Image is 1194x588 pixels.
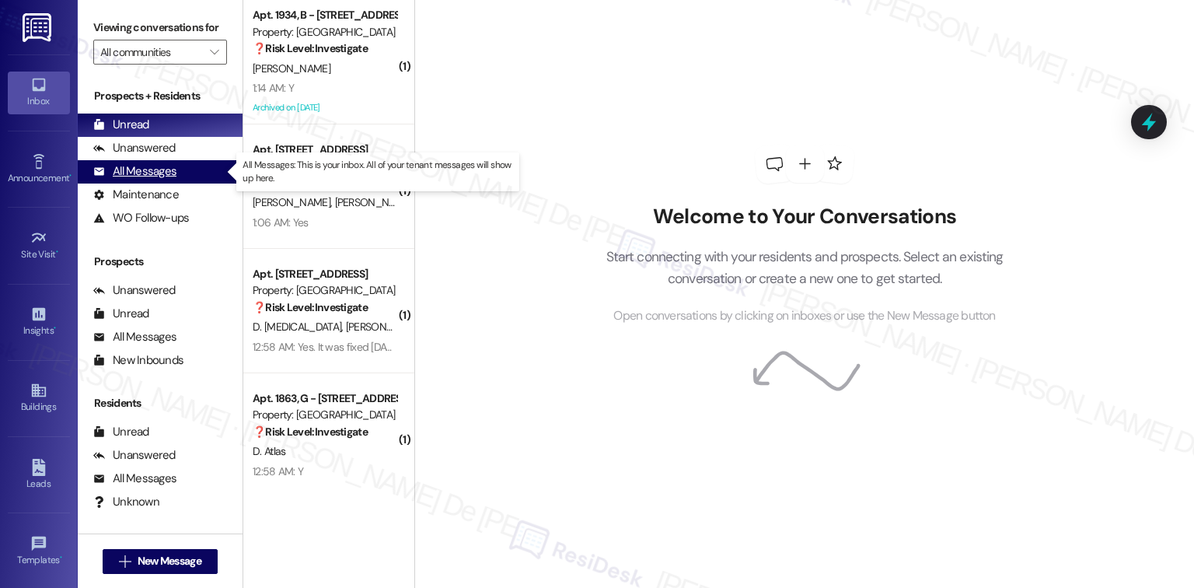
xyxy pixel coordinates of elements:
div: Archived on [DATE] [251,98,398,117]
a: Inbox [8,72,70,114]
div: Residents [78,395,243,411]
p: Start connecting with your residents and prospects. Select an existing conversation or create a n... [582,246,1027,290]
span: • [54,323,56,334]
img: ResiDesk Logo [23,13,54,42]
div: 12:58 AM: Yes. It was fixed [DATE]. [253,340,402,354]
span: New Message [138,553,201,569]
a: Leads [8,454,70,496]
span: D. Atlas [253,444,285,458]
span: • [69,170,72,181]
div: Unanswered [93,140,176,156]
input: All communities [100,40,202,65]
div: Prospects [78,254,243,270]
div: All Messages [93,329,176,345]
i:  [119,555,131,568]
i:  [210,46,218,58]
div: Property: [GEOGRAPHIC_DATA] [253,407,396,423]
div: Unread [93,424,149,440]
strong: ❓ Risk Level: Investigate [253,41,368,55]
div: Apt. 1934, B - [STREET_ADDRESS] [253,7,396,23]
a: Site Visit • [8,225,70,267]
div: Unread [93,117,149,133]
div: WO Follow-ups [93,210,189,226]
a: Buildings [8,377,70,419]
div: 12:58 AM: Y [253,464,303,478]
div: 1:14 AM: Y [253,81,294,95]
div: Maintenance [93,187,179,203]
div: Apt. 1863, G - [STREET_ADDRESS] [253,390,396,407]
div: Unread [93,306,149,322]
div: 1:06 AM: Yes [253,215,309,229]
strong: ❓ Risk Level: Investigate [253,300,368,314]
span: • [56,247,58,257]
div: Unanswered [93,447,176,464]
div: Property: [GEOGRAPHIC_DATA] [253,24,396,40]
strong: ❓ Risk Level: Investigate [253,425,368,439]
span: [PERSON_NAME] [346,320,424,334]
div: Prospects + Residents [78,88,243,104]
a: Insights • [8,301,70,343]
span: Open conversations by clicking on inboxes or use the New Message button [613,306,995,326]
span: [PERSON_NAME] [253,61,330,75]
div: Property: [GEOGRAPHIC_DATA] [253,282,396,299]
a: Templates • [8,530,70,572]
div: Apt. [STREET_ADDRESS] [253,266,396,282]
div: All Messages [93,163,176,180]
span: [PERSON_NAME] [335,195,413,209]
p: All Messages: This is your inbox. All of your tenant messages will show up here. [243,159,513,185]
span: [PERSON_NAME] [253,195,335,209]
div: New Inbounds [93,352,183,369]
button: New Message [103,549,218,574]
span: D. [MEDICAL_DATA] [253,320,346,334]
h2: Welcome to Your Conversations [582,205,1027,229]
div: Apt. [STREET_ADDRESS] [253,142,396,158]
div: All Messages [93,471,176,487]
label: Viewing conversations for [93,16,227,40]
div: Unanswered [93,282,176,299]
div: Unknown [93,494,159,510]
span: • [60,552,62,563]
